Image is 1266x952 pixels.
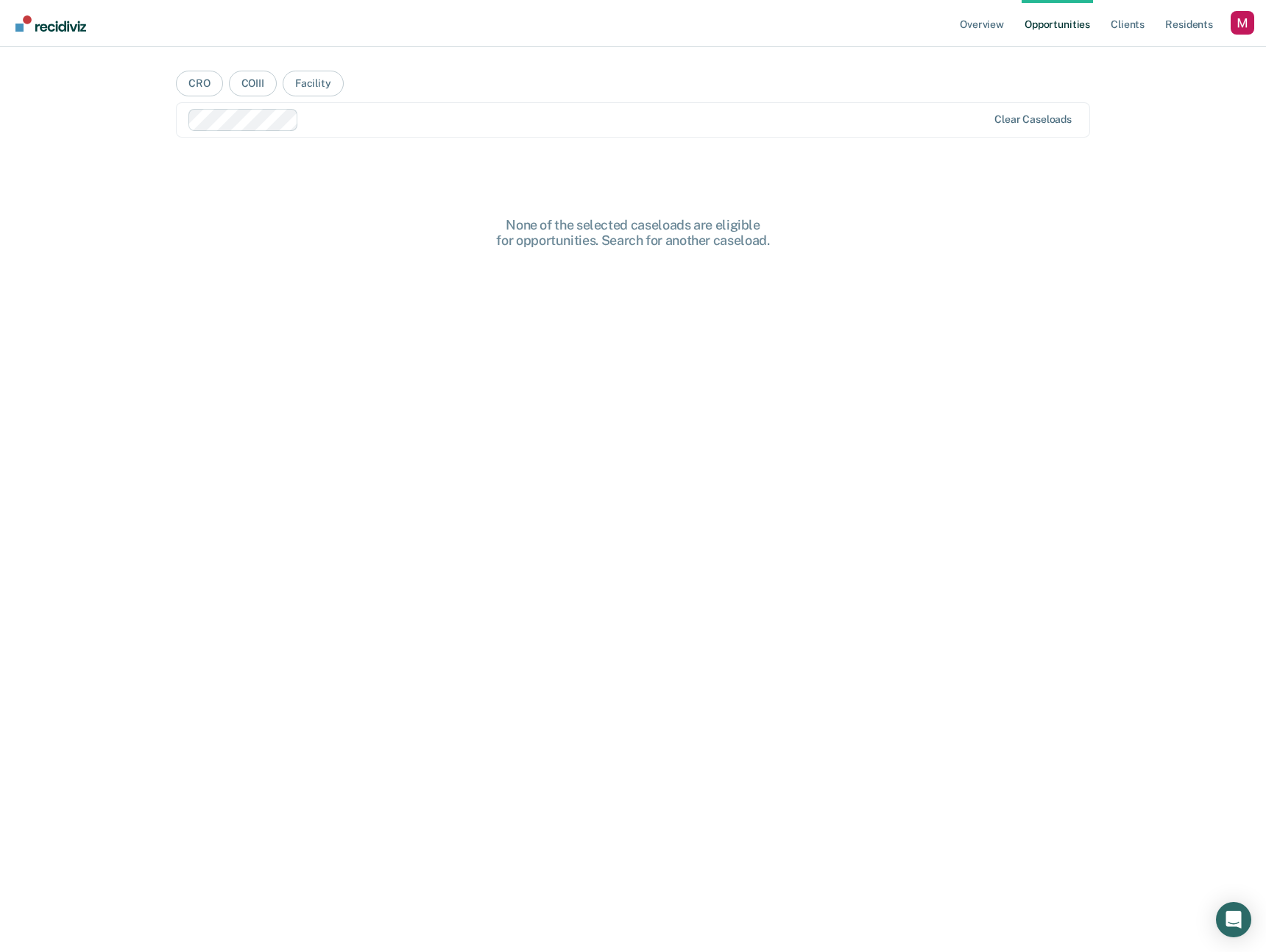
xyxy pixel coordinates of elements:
div: Open Intercom Messenger [1216,902,1251,937]
div: Clear caseloads [994,113,1072,126]
img: Recidiviz [15,15,86,32]
div: None of the selected caseloads are eligible for opportunities. Search for another caseload. [397,217,869,249]
button: COIII [229,71,277,96]
button: Profile dropdown button [1231,11,1254,35]
button: Facility [283,71,344,96]
button: CRO [176,71,223,96]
